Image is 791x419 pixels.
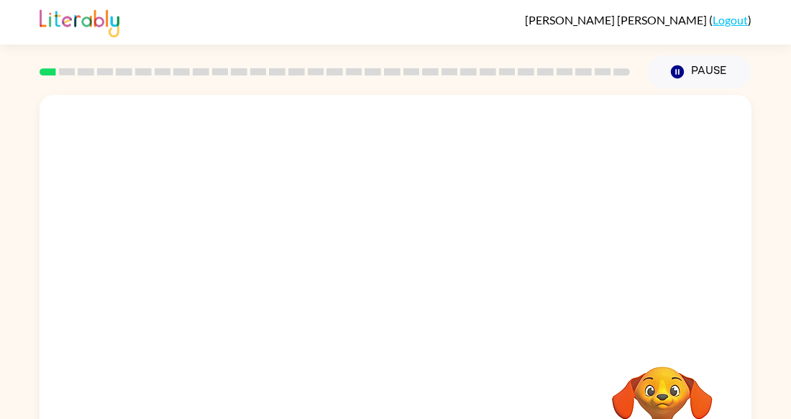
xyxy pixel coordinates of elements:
span: [PERSON_NAME] [PERSON_NAME] [525,13,709,27]
img: Literably [40,6,119,37]
a: Logout [713,13,748,27]
button: Pause [647,55,751,88]
div: ( ) [525,13,751,27]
